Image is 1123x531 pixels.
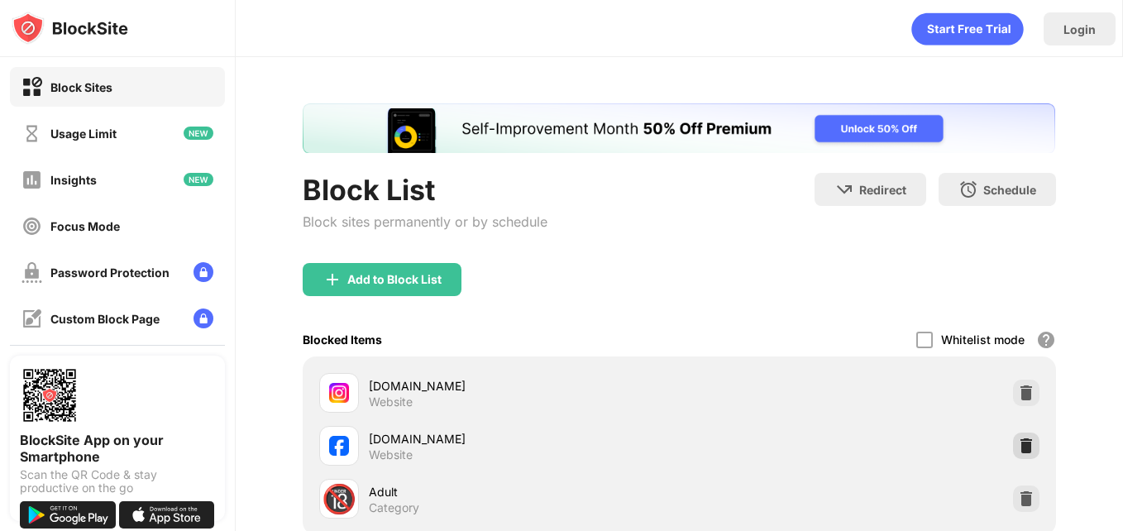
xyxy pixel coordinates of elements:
[303,332,382,347] div: Blocked Items
[22,170,42,190] img: insights-off.svg
[20,366,79,425] img: options-page-qr-code.png
[22,309,42,329] img: customize-block-page-off.svg
[369,483,679,500] div: Adult
[184,173,213,186] img: new-icon.svg
[194,309,213,328] img: lock-menu.svg
[22,123,42,144] img: time-usage-off.svg
[20,432,215,465] div: BlockSite App on your Smartphone
[50,219,120,233] div: Focus Mode
[1063,22,1096,36] div: Login
[983,183,1036,197] div: Schedule
[50,312,160,326] div: Custom Block Page
[50,80,112,94] div: Block Sites
[369,500,419,515] div: Category
[329,436,349,456] img: favicons
[22,216,42,237] img: focus-off.svg
[303,103,1055,153] iframe: Banner
[20,501,116,529] img: get-it-on-google-play.svg
[941,332,1025,347] div: Whitelist mode
[859,183,906,197] div: Redirect
[50,173,97,187] div: Insights
[347,273,442,286] div: Add to Block List
[911,12,1024,45] div: animation
[50,127,117,141] div: Usage Limit
[369,447,413,462] div: Website
[303,173,547,207] div: Block List
[184,127,213,140] img: new-icon.svg
[50,265,170,280] div: Password Protection
[22,262,42,283] img: password-protection-off.svg
[194,262,213,282] img: lock-menu.svg
[12,12,128,45] img: logo-blocksite.svg
[22,77,42,98] img: block-on.svg
[119,501,215,529] img: download-on-the-app-store.svg
[20,468,215,495] div: Scan the QR Code & stay productive on the go
[329,383,349,403] img: favicons
[369,430,679,447] div: [DOMAIN_NAME]
[369,377,679,395] div: [DOMAIN_NAME]
[322,482,356,516] div: 🔞
[303,213,547,230] div: Block sites permanently or by schedule
[369,395,413,409] div: Website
